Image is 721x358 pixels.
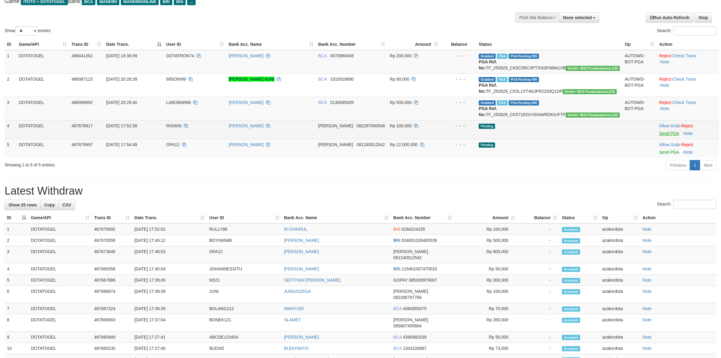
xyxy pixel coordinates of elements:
[132,246,207,263] td: [DATE] 17:48:53
[562,318,580,323] span: Accepted
[58,200,75,210] a: CSV
[600,314,640,332] td: azaksrdota
[673,26,716,35] input: Search:
[229,77,274,82] a: [PERSON_NAME] ASNI
[318,142,353,147] span: [PERSON_NAME]
[660,59,670,64] a: Note
[393,227,400,232] span: BNI
[28,246,92,263] td: DOTATOGEL
[207,212,282,223] th: User ID: activate to sort column ascending
[684,131,693,136] a: Note
[132,212,207,223] th: Date Trans.: activate to sort column ascending
[92,235,132,246] td: 467670556
[92,212,132,223] th: Trans ID: activate to sort column ascending
[643,249,652,254] a: Note
[600,286,640,303] td: azaksrdota
[229,100,263,105] a: [PERSON_NAME]
[5,286,28,303] td: 6
[207,343,282,354] td: BUDI45
[284,317,301,322] a: SLAMET
[284,306,304,311] a: WAHYUDI
[16,73,69,97] td: DOTATOGEL
[5,223,28,235] td: 1
[207,314,282,332] td: BONEK121
[666,160,690,170] a: Previous
[207,246,282,263] td: OPA12
[566,112,620,118] span: Vendor URL: https://dashboard.q2checkout.com/secure
[5,200,41,210] a: Show 25 rows
[207,235,282,246] td: BOYIMIN86
[390,142,418,147] span: Rp 12.000.000
[403,335,427,340] span: Copy 4390882039 to clipboard
[5,343,28,354] td: 10
[443,99,474,105] div: - - -
[5,39,16,50] th: ID
[518,303,560,314] td: -
[454,212,518,223] th: Amount: activate to sort column ascending
[562,238,580,243] span: Accepted
[659,131,679,136] a: Send PGA
[563,15,592,20] span: None selected
[318,123,353,128] span: [PERSON_NAME]
[16,50,69,74] td: DOTATOGEL
[28,263,92,275] td: DOTATOGEL
[166,77,186,82] span: 99SONI99
[5,139,16,158] td: 5
[106,142,137,147] span: [DATE] 17:54:49
[5,50,16,74] td: 1
[643,346,652,351] a: Note
[282,212,391,223] th: Bank Acc. Name: activate to sort column ascending
[132,275,207,286] td: [DATE] 17:39:45
[562,335,580,340] span: Accepted
[454,303,518,314] td: Rp 70,000
[69,39,104,50] th: Trans ID: activate to sort column ascending
[402,238,437,243] span: Copy 634001028400539 to clipboard
[518,235,560,246] td: -
[659,53,671,58] a: Reject
[16,120,69,139] td: DOTATOGEL
[643,335,652,340] a: Note
[44,202,55,207] span: Copy
[600,246,640,263] td: azaksrdota
[403,346,427,351] span: Copy 1343226687 to clipboard
[454,263,518,275] td: Rp 50,000
[132,343,207,354] td: [DATE] 17:27:40
[284,335,319,340] a: [PERSON_NAME]
[518,212,560,223] th: Balance: activate to sort column ascending
[643,306,652,311] a: Note
[600,303,640,314] td: azaksrdota
[659,123,680,128] a: Allow Grab
[28,235,92,246] td: DOTATOGEL
[402,227,425,232] span: Copy 0284224335 to clipboard
[5,26,51,35] label: Show entries
[600,263,640,275] td: azaksrdota
[28,223,92,235] td: DOTATOGEL
[391,212,454,223] th: Bank Acc. Number: activate to sort column ascending
[700,160,716,170] a: Next
[454,235,518,246] td: Rp 500,000
[387,39,440,50] th: Amount: activate to sort column ascending
[132,235,207,246] td: [DATE] 17:49:12
[71,77,93,82] span: 466087123
[40,200,59,210] a: Copy
[443,53,474,59] div: - - -
[5,314,28,332] td: 8
[229,123,263,128] a: [PERSON_NAME]
[476,50,622,74] td: TF_250829_CK5C0RC0PTXNSPW841VB
[659,100,671,105] a: Reject
[71,123,93,128] span: 467678917
[318,100,327,105] span: BCA
[622,50,657,74] td: AUTOWD-BOT-PGA
[8,202,37,207] span: Show 25 rows
[622,97,657,120] td: AUTOWD-BOT-PGA
[659,142,680,147] a: Allow Grab
[393,289,428,294] span: [PERSON_NAME]
[643,289,652,294] a: Note
[454,332,518,343] td: Rp 50,000
[657,97,719,120] td: · ·
[476,73,622,97] td: TF_250829_CK5L1XT4NJPR2293Q1DP
[5,235,28,246] td: 2
[92,275,132,286] td: 467667886
[681,123,693,128] a: Reject
[71,53,93,58] span: 466041362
